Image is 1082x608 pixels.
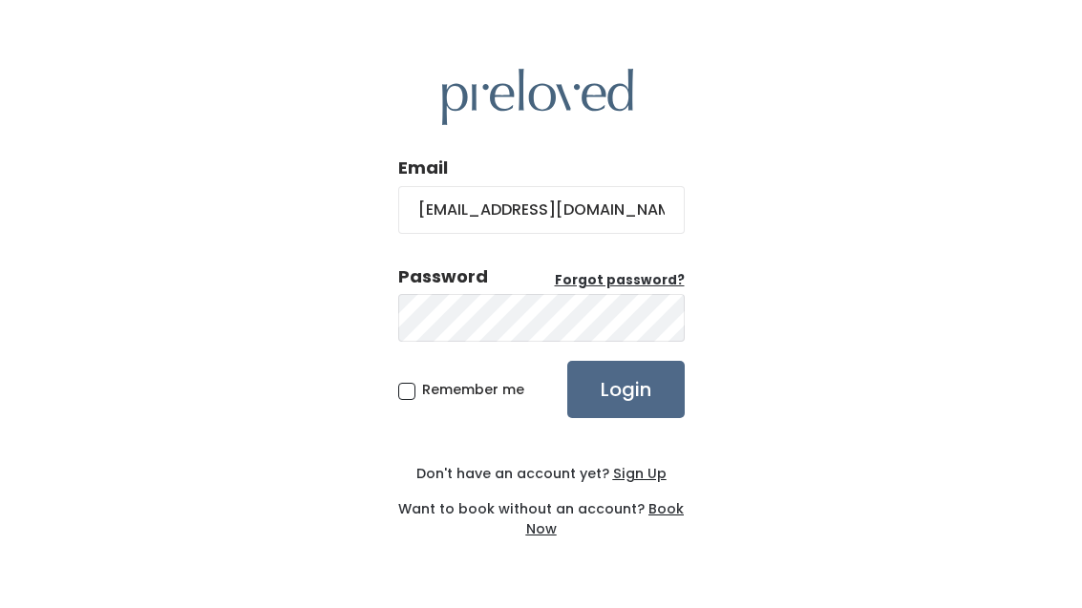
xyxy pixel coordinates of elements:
[555,271,685,289] u: Forgot password?
[555,271,685,290] a: Forgot password?
[613,464,667,483] u: Sign Up
[442,69,633,125] img: preloved logo
[609,464,667,483] a: Sign Up
[422,380,524,399] span: Remember me
[398,156,448,180] label: Email
[398,464,685,484] div: Don't have an account yet?
[567,361,685,418] input: Login
[398,264,488,289] div: Password
[526,499,685,538] a: Book Now
[398,484,685,539] div: Want to book without an account?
